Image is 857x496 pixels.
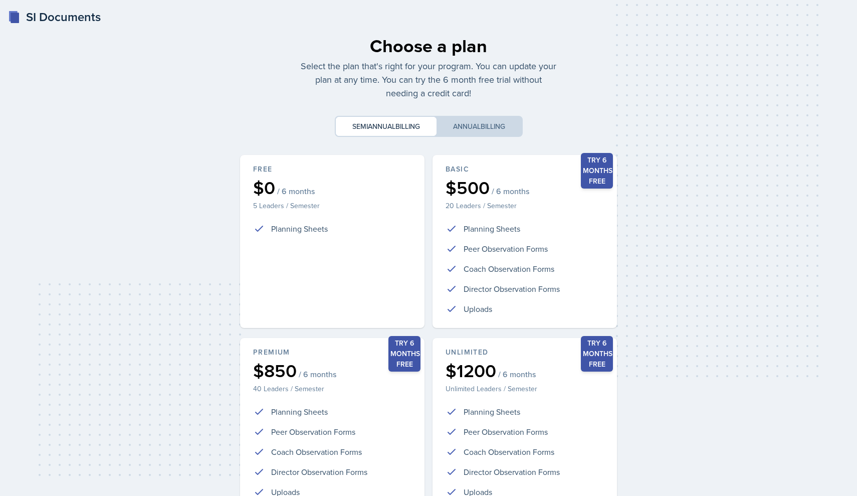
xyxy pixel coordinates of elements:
p: Director Observation Forms [464,466,560,478]
p: Unlimited Leaders / Semester [446,384,604,394]
button: Semiannualbilling [336,117,437,136]
div: Try 6 months free [388,336,420,372]
div: Free [253,164,411,175]
p: Peer Observation Forms [464,426,548,438]
p: 5 Leaders / Semester [253,201,411,211]
p: Director Observation Forms [271,466,367,478]
div: Try 6 months free [581,153,613,189]
p: Planning Sheets [271,406,328,418]
p: Select the plan that's right for your program. You can update your plan at any time. You can try ... [300,59,557,100]
span: / 6 months [277,186,315,196]
span: / 6 months [498,369,536,379]
p: 40 Leaders / Semester [253,384,411,394]
p: Planning Sheets [464,406,520,418]
span: billing [481,121,505,131]
div: $1200 [446,362,604,380]
p: Planning Sheets [271,223,328,235]
div: Premium [253,347,411,358]
span: / 6 months [299,369,336,379]
p: Coach Observation Forms [464,263,554,275]
p: Coach Observation Forms [464,446,554,458]
div: $850 [253,362,411,380]
span: / 6 months [492,186,529,196]
div: $0 [253,179,411,197]
a: SI Documents [8,8,101,26]
p: Peer Observation Forms [464,243,548,255]
span: billing [395,121,420,131]
div: Unlimited [446,347,604,358]
p: 20 Leaders / Semester [446,201,604,211]
p: Peer Observation Forms [271,426,355,438]
p: Planning Sheets [464,223,520,235]
p: Director Observation Forms [464,283,560,295]
div: Basic [446,164,604,175]
button: Annualbilling [437,117,522,136]
div: $500 [446,179,604,197]
div: Try 6 months free [581,336,613,372]
p: Uploads [464,303,492,315]
div: Choose a plan [300,32,557,59]
p: Coach Observation Forms [271,446,362,458]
